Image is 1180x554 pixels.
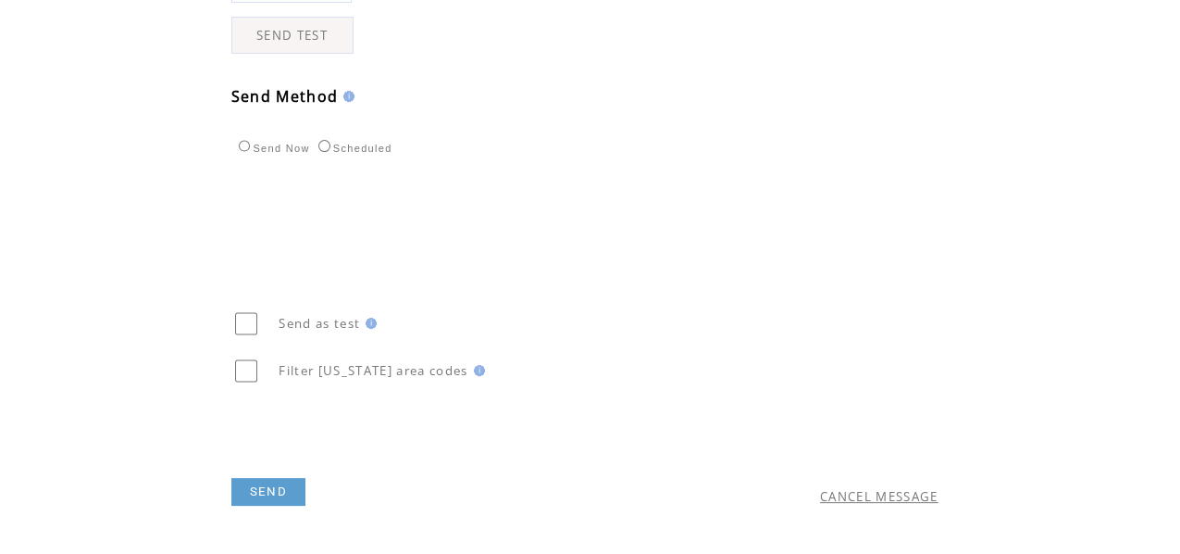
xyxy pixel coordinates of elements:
[314,143,392,154] label: Scheduled
[234,143,310,154] label: Send Now
[239,140,251,152] input: Send Now
[360,318,377,329] img: help.gif
[231,86,339,107] span: Send Method
[231,478,305,506] a: SEND
[338,91,354,102] img: help.gif
[820,488,938,505] a: CANCEL MESSAGE
[318,140,330,152] input: Scheduled
[231,17,354,54] a: SEND TEST
[468,365,485,376] img: help.gif
[279,362,467,379] span: Filter [US_STATE] area codes
[279,315,360,332] span: Send as test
